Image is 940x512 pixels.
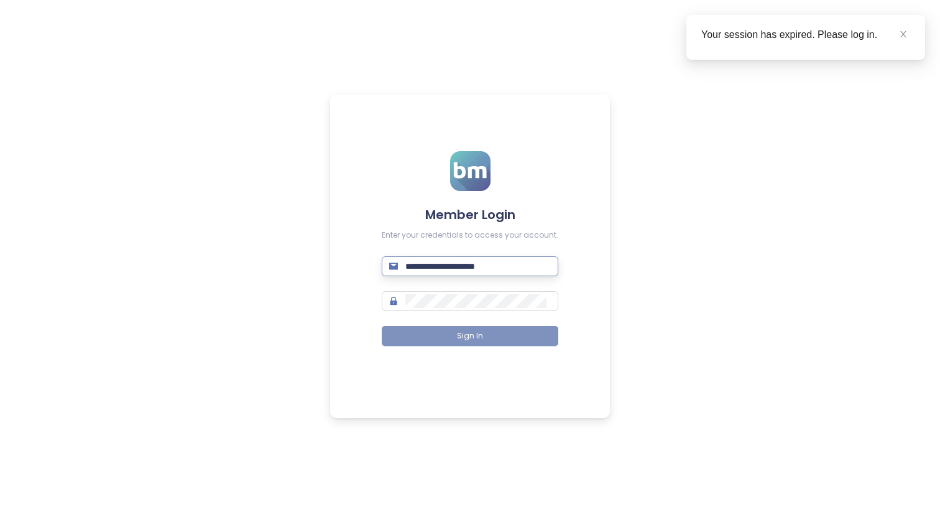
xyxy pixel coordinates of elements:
span: close [899,30,908,39]
div: Your session has expired. Please log in. [701,27,910,42]
span: Sign In [457,330,483,342]
div: Enter your credentials to access your account. [382,230,558,241]
img: logo [450,151,491,191]
span: lock [389,297,398,305]
h4: Member Login [382,206,558,223]
span: mail [389,262,398,271]
button: Sign In [382,326,558,346]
